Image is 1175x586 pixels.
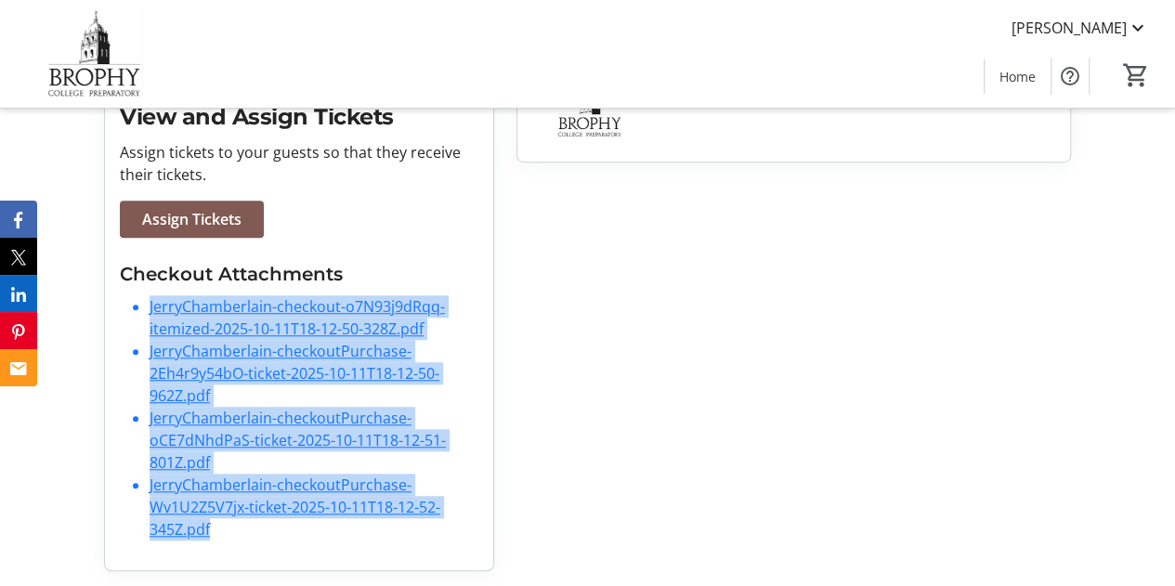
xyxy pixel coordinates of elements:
button: Help [1051,58,1089,95]
span: Assign Tickets [142,208,242,230]
span: Home [999,67,1036,86]
h2: View and Assign Tickets [120,100,478,134]
button: [PERSON_NAME] [997,13,1164,43]
a: JerryChamberlain-checkoutPurchase-Wv1U2Z5V7jx-ticket-2025-10-11T18-12-52-345Z.pdf [150,475,440,540]
span: [PERSON_NAME] [1012,17,1127,39]
a: JerryChamberlain-checkoutPurchase-oCE7dNhdPaS-ticket-2025-10-11T18-12-51-801Z.pdf [150,408,446,473]
a: JerryChamberlain-checkout-o7N93j9dRqq-itemized-2025-10-11T18-12-50-328Z.pdf [150,296,445,339]
h3: Checkout Attachments [120,260,478,288]
a: Assign Tickets [120,201,264,238]
a: Home [985,59,1051,94]
img: Brophy College Preparatory 's Logo [11,7,176,100]
a: JerryChamberlain-checkoutPurchase-2Eh4r9y54bO-ticket-2025-10-11T18-12-50-962Z.pdf [150,341,439,406]
p: Assign tickets to your guests so that they receive their tickets. [120,141,478,186]
button: Cart [1119,59,1153,92]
